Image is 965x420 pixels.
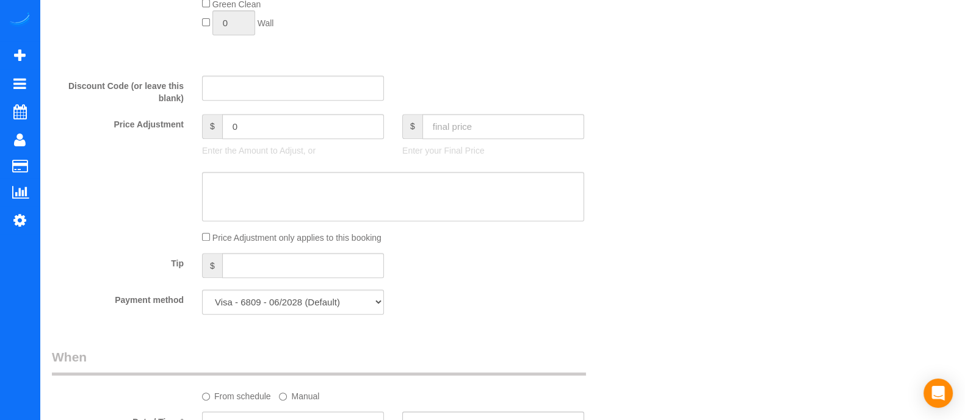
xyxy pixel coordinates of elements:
[202,114,222,139] span: $
[279,386,319,402] label: Manual
[202,386,271,402] label: From schedule
[43,76,193,104] label: Discount Code (or leave this blank)
[52,348,586,376] legend: When
[202,144,384,157] p: Enter the Amount to Adjust, or
[202,393,210,400] input: From schedule
[43,114,193,130] label: Price Adjustment
[279,393,287,400] input: Manual
[202,253,222,278] span: $
[402,114,422,139] span: $
[422,114,584,139] input: final price
[43,253,193,269] label: Tip
[258,18,274,28] span: Wall
[212,233,381,243] span: Price Adjustment only applies to this booking
[923,379,953,408] div: Open Intercom Messenger
[43,290,193,306] label: Payment method
[402,144,584,157] p: Enter your Final Price
[7,12,32,29] img: Automaid Logo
